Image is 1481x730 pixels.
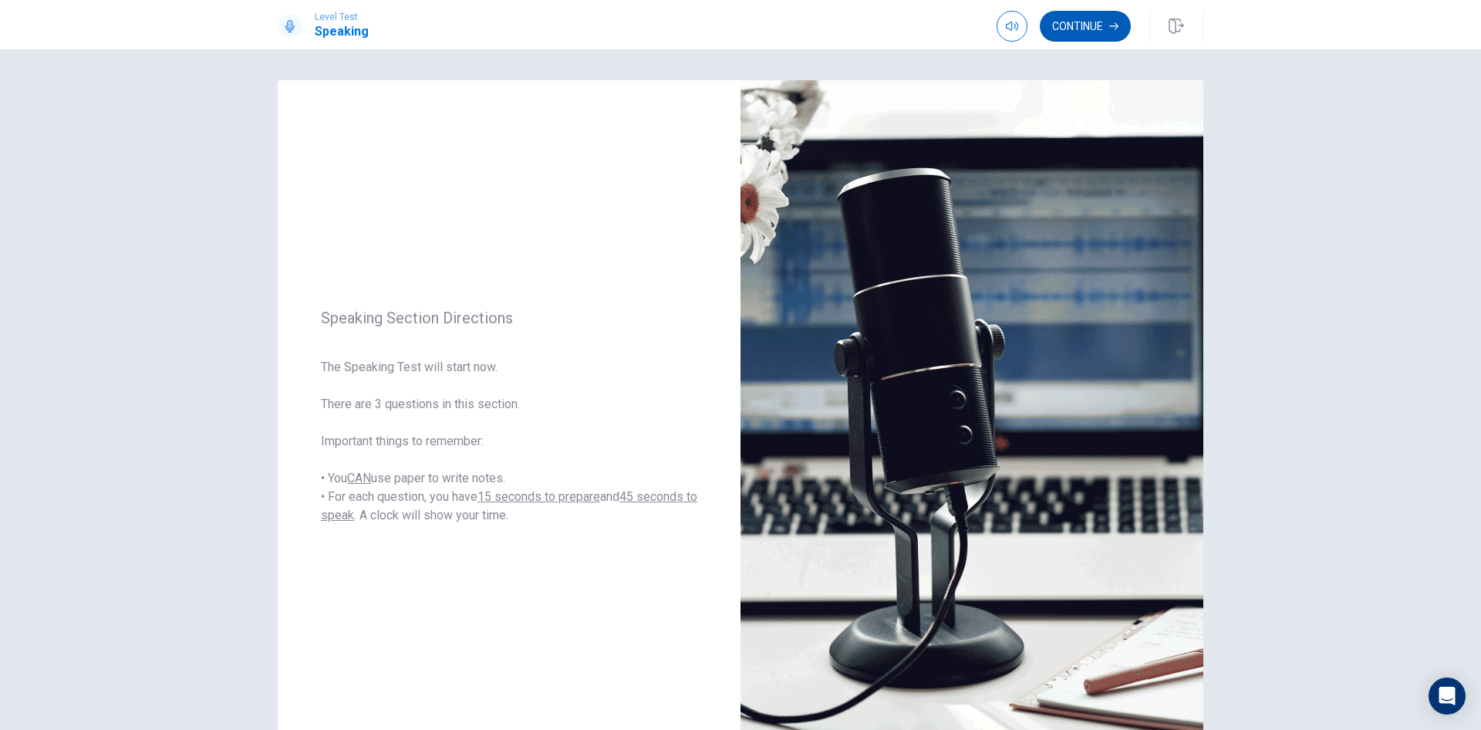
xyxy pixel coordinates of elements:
h1: Speaking [315,22,369,41]
button: Continue [1040,11,1131,42]
span: Level Test [315,12,369,22]
div: Open Intercom Messenger [1429,678,1466,715]
span: Speaking Section Directions [321,309,697,327]
u: 15 seconds to prepare [477,489,600,504]
span: The Speaking Test will start now. There are 3 questions in this section. Important things to reme... [321,358,697,525]
u: CAN [347,471,371,485]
